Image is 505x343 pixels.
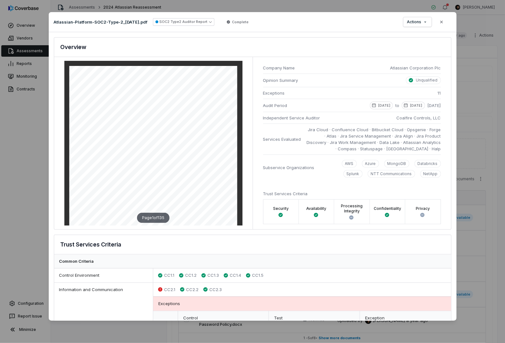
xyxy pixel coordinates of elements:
[232,19,249,25] span: Complete
[338,204,365,214] label: Processing Integrity
[61,240,121,249] h3: Trust Services Criteria
[428,102,441,109] span: [DATE]
[178,311,269,325] div: Control
[390,65,441,71] span: Atlassian Corporation Plc
[423,171,438,176] p: NetApp
[416,206,430,211] label: Privacy
[164,272,174,279] span: CC1.1
[263,115,320,121] span: Independent Service Auditor
[410,103,422,108] p: [DATE]
[438,90,441,96] span: 11
[365,161,376,166] p: Azure
[263,90,285,96] span: Exceptions
[269,311,360,325] div: Test
[397,115,441,121] span: Coalfire Controls, LLC
[209,287,222,293] span: CC2.3
[186,287,198,293] span: CC2.2
[378,103,390,108] p: [DATE]
[395,102,399,109] span: to
[263,191,308,196] span: Trust Services Criteria
[407,19,422,25] span: Actions
[345,161,354,166] p: AWS
[54,268,154,282] div: Control Environment
[54,19,148,25] p: Atlassian-Platform-SOC2-Type-2_[DATE].pdf
[207,272,219,279] span: CC1.3
[371,171,412,176] p: NTT Communications
[185,272,197,279] span: CC1.2
[387,161,406,166] p: MongoDB
[137,213,170,223] div: Page 1 of 135
[273,206,289,211] label: Security
[374,206,401,211] label: Confidentiality
[306,126,441,152] span: Jira Cloud · Confluence Cloud · Bitbucket Cloud · Opsgenie · Forge · Atlas · Jira Service Managem...
[252,272,263,279] span: CC1.5
[403,17,432,27] button: Actions
[61,43,87,52] h3: Overview
[153,297,451,311] div: Exceptions
[263,77,304,83] span: Opinion Summary
[230,272,241,279] span: CC1.4
[164,287,175,293] span: CC2.1
[54,254,451,269] div: Common Criteria
[263,102,287,109] span: Audit Period
[418,161,438,166] p: Databricks
[263,164,314,171] span: Subservice Organizations
[307,206,327,211] label: Availability
[263,65,385,71] span: Company Name
[360,311,451,325] div: Exception
[416,78,438,83] p: Unqualified
[153,18,214,26] button: SOC2 Type2 Auditor Report
[263,136,301,142] span: Services Evaluated
[347,171,359,176] p: Splunk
